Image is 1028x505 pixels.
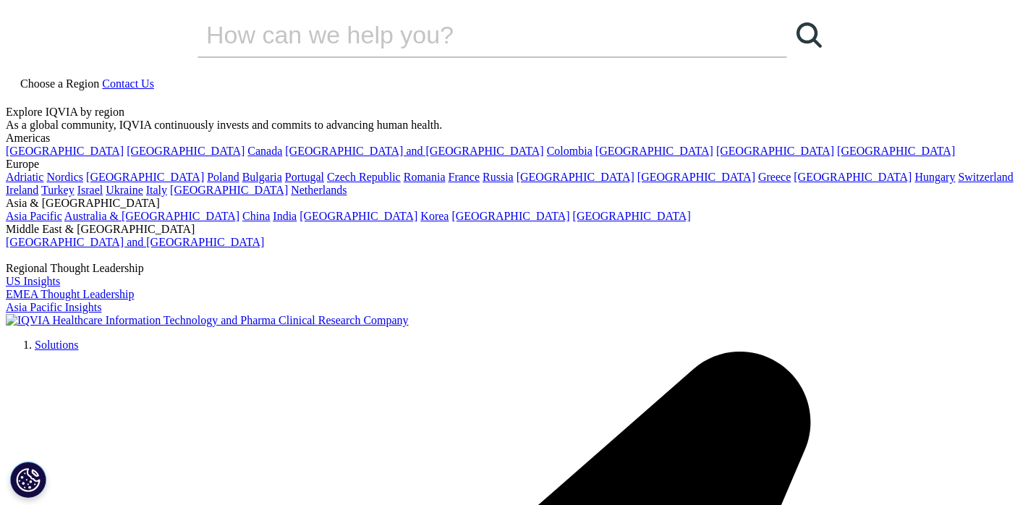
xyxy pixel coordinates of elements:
[285,171,324,183] a: Portugal
[46,171,83,183] a: Nordics
[20,77,99,90] span: Choose a Region
[6,301,101,313] a: Asia Pacific Insights
[758,171,791,183] a: Greece
[242,171,282,183] a: Bulgaria
[273,210,297,222] a: India
[6,158,1022,171] div: Europe
[637,171,755,183] a: [GEOGRAPHIC_DATA]
[787,13,831,56] a: Search
[483,171,514,183] a: Russia
[404,171,446,183] a: Romania
[6,197,1022,210] div: Asia & [GEOGRAPHIC_DATA]
[285,145,543,157] a: [GEOGRAPHIC_DATA] and [GEOGRAPHIC_DATA]
[6,314,409,327] img: IQVIA Healthcare Information Technology and Pharma Clinical Research Company
[6,223,1022,236] div: Middle East & [GEOGRAPHIC_DATA]
[207,171,239,183] a: Poland
[6,184,38,196] a: Ireland
[794,171,912,183] a: [GEOGRAPHIC_DATA]
[41,184,75,196] a: Turkey
[449,171,480,183] a: France
[170,184,288,196] a: [GEOGRAPHIC_DATA]
[958,171,1013,183] a: Switzerland
[573,210,691,222] a: [GEOGRAPHIC_DATA]
[6,236,264,248] a: [GEOGRAPHIC_DATA] and [GEOGRAPHIC_DATA]
[914,171,955,183] a: Hungary
[716,145,834,157] a: [GEOGRAPHIC_DATA]
[10,462,46,498] button: Cookies Settings
[102,77,154,90] a: Contact Us
[6,145,124,157] a: [GEOGRAPHIC_DATA]
[420,210,449,222] a: Korea
[837,145,955,157] a: [GEOGRAPHIC_DATA]
[547,145,592,157] a: Colombia
[797,22,822,48] svg: Search
[127,145,245,157] a: [GEOGRAPHIC_DATA]
[35,339,78,351] a: Solutions
[6,106,1022,119] div: Explore IQVIA by region
[64,210,239,222] a: Australia & [GEOGRAPHIC_DATA]
[86,171,204,183] a: [GEOGRAPHIC_DATA]
[6,275,60,287] a: US Insights
[595,145,713,157] a: [GEOGRAPHIC_DATA]
[6,119,1022,132] div: As a global community, IQVIA continuously invests and commits to advancing human health.
[106,184,143,196] a: Ukraine
[517,171,634,183] a: [GEOGRAPHIC_DATA]
[6,210,62,222] a: Asia Pacific
[451,210,569,222] a: [GEOGRAPHIC_DATA]
[327,171,401,183] a: Czech Republic
[6,171,43,183] a: Adriatic
[242,210,270,222] a: China
[6,262,1022,275] div: Regional Thought Leadership
[146,184,167,196] a: Italy
[6,132,1022,145] div: Americas
[197,13,746,56] input: Search
[6,288,134,300] a: EMEA Thought Leadership
[77,184,103,196] a: Israel
[300,210,417,222] a: [GEOGRAPHIC_DATA]
[247,145,282,157] a: Canada
[291,184,347,196] a: Netherlands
